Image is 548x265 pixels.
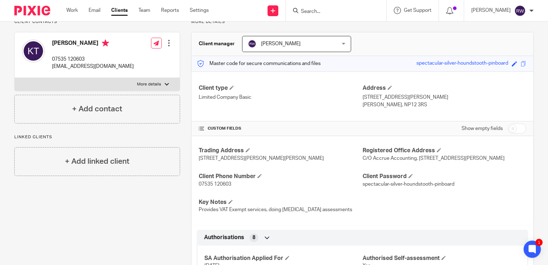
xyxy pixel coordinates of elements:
[199,147,362,154] h4: Trading Address
[204,255,362,262] h4: SA Authorisation Applied For
[14,6,50,15] img: Pixie
[102,39,109,47] i: Primary
[199,173,362,180] h4: Client Phone Number
[199,199,362,206] h4: Key Notes
[14,134,180,140] p: Linked clients
[161,7,179,14] a: Reports
[138,7,150,14] a: Team
[261,41,301,46] span: [PERSON_NAME]
[300,9,365,15] input: Search
[363,255,520,262] h4: Authorised Self-assessment
[52,56,134,63] p: 07535 120603
[404,8,431,13] span: Get Support
[22,39,45,62] img: svg%3E
[52,39,134,48] h4: [PERSON_NAME]
[199,156,324,161] span: [STREET_ADDRESS][PERSON_NAME][PERSON_NAME]
[199,40,235,47] h3: Client manager
[137,82,161,87] p: More details
[363,94,526,101] p: [STREET_ADDRESS][PERSON_NAME]
[199,94,362,101] p: Limited Company Basic
[199,84,362,92] h4: Client type
[65,156,129,167] h4: + Add linked client
[199,182,231,187] span: 07535 120603
[14,19,180,25] p: Client contacts
[363,156,505,161] span: C/O Accrue Accounting, [STREET_ADDRESS][PERSON_NAME]
[363,182,454,187] span: spectacular-silver-houndstooth-pinboard
[197,60,321,67] p: Master code for secure communications and files
[66,7,78,14] a: Work
[199,207,352,212] span: Provides VAT Exempt services, doing [MEDICAL_DATA] assessments
[204,234,244,241] span: Authorisations
[363,173,526,180] h4: Client Password
[462,125,503,132] label: Show empty fields
[72,103,122,115] h4: + Add contact
[111,7,128,14] a: Clients
[252,234,255,241] span: 8
[363,84,526,92] h4: Address
[190,7,209,14] a: Settings
[471,7,511,14] p: [PERSON_NAME]
[191,19,534,25] p: More details
[199,126,362,131] h4: CUSTOM FIELDS
[248,39,256,48] img: svg%3E
[535,239,543,246] div: 1
[89,7,100,14] a: Email
[363,147,526,154] h4: Registered Office Address
[416,60,508,68] div: spectacular-silver-houndstooth-pinboard
[514,5,526,17] img: svg%3E
[363,101,526,108] p: [PERSON_NAME], NP12 3RS
[52,63,134,70] p: [EMAIL_ADDRESS][DOMAIN_NAME]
